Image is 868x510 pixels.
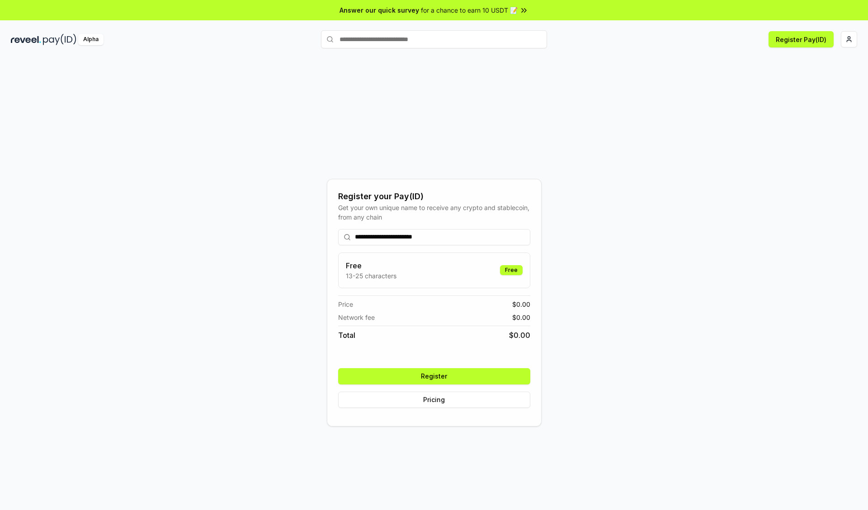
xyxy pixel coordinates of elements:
[11,34,41,45] img: reveel_dark
[769,31,834,47] button: Register Pay(ID)
[340,5,419,15] span: Answer our quick survey
[421,5,518,15] span: for a chance to earn 10 USDT 📝
[78,34,104,45] div: Alpha
[338,190,530,203] div: Register your Pay(ID)
[500,265,523,275] div: Free
[338,299,353,309] span: Price
[512,313,530,322] span: $ 0.00
[338,392,530,408] button: Pricing
[346,271,396,281] p: 13-25 characters
[338,330,355,341] span: Total
[338,203,530,222] div: Get your own unique name to receive any crypto and stablecoin, from any chain
[338,368,530,384] button: Register
[512,299,530,309] span: $ 0.00
[43,34,76,45] img: pay_id
[338,313,375,322] span: Network fee
[509,330,530,341] span: $ 0.00
[346,260,396,271] h3: Free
